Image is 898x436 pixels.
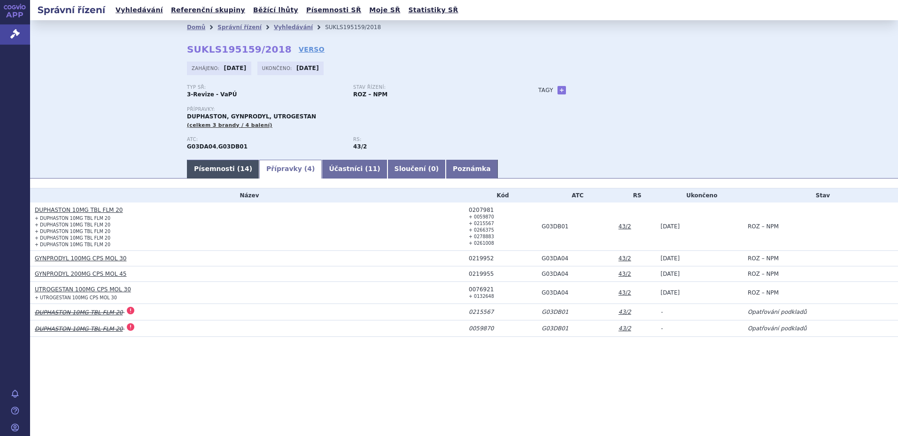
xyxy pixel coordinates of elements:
td: Opatřování podkladů [743,304,898,320]
p: Přípravky: [187,107,519,112]
strong: DYDROGESTERON [218,143,248,150]
strong: SUKLS195159/2018 [187,44,292,55]
strong: 3-Revize - VaPÚ [187,91,237,98]
span: [DATE] [661,255,680,262]
a: Sloučení (0) [387,160,446,179]
span: - [661,325,663,332]
strong: progestiny II. Generace, p.o. [353,143,367,150]
small: + DUPHASTON 10MG TBL FLM 20 [35,235,110,241]
a: Vyhledávání [113,4,166,16]
a: VERSO [299,45,325,54]
td: ROZ – NPM [743,202,898,251]
a: Písemnosti (14) [187,160,259,179]
span: (celkem 3 brandy / 4 balení) [187,122,272,128]
span: 4 [307,165,312,172]
p: RS: [353,137,510,142]
a: DUPHASTON 10MG TBL FLM 20 [35,309,123,316]
small: + 0278883 [469,234,494,239]
small: + DUPHASTON 10MG TBL FLM 20 [35,229,110,234]
a: 43/2 [619,325,631,332]
a: + [557,86,566,94]
div: 0207981 [469,207,537,213]
td: ROZ – NPM [743,266,898,282]
small: + 0266375 [469,227,494,233]
a: GYNPRODYL 200MG CPS MOL 45 [35,271,126,277]
a: Účastníci (11) [322,160,387,179]
a: DUPHASTON 10MG TBL FLM 20 [35,207,123,213]
th: Název [30,188,464,202]
span: DUPHASTON, GYNPRODYL, UTROGESTAN [187,113,316,120]
a: Moje SŘ [366,4,403,16]
small: + 0215567 [469,221,494,226]
th: ATC [537,188,614,202]
span: Ukončeno: [262,64,294,72]
h2: Správní řízení [30,3,113,16]
span: 11 [368,165,377,172]
a: 43/2 [619,309,631,315]
td: PROGESTERON [537,282,614,304]
strong: ROZ – NPM [353,91,387,98]
p: Stav řízení: [353,85,510,90]
a: Běžící lhůty [250,4,301,16]
a: Referenční skupiny [168,4,248,16]
a: Statistiky SŘ [405,4,461,16]
span: [DATE] [661,271,680,277]
span: 14 [240,165,249,172]
span: [DATE] [661,223,680,230]
a: DUPHASTON 10MG TBL FLM 20 [35,326,123,332]
td: 0215567 [464,304,537,320]
strong: PROGESTERON [187,143,217,150]
a: 43/2 [619,223,631,230]
a: GYNPRODYL 100MG CPS MOL 30 [35,255,126,262]
td: Opatřování podkladů [743,320,898,337]
td: 0059870 [464,320,537,337]
span: [DATE] [661,289,680,296]
span: Registrace tohoto přípravku byla zrušena. [127,307,134,314]
a: UTROGESTAN 100MG CPS MOL 30 [35,286,131,293]
small: + 0132648 [469,294,494,299]
small: + 0059870 [469,214,494,219]
td: PROGESTERON [537,251,614,266]
th: Ukončeno [656,188,743,202]
h3: Tagy [538,85,553,96]
div: 0076921 [469,286,537,293]
td: PROGESTERON [537,266,614,282]
a: 43/2 [619,289,631,296]
small: + UTROGESTAN 100MG CPS MOL 30 [35,295,117,300]
a: Domů [187,24,205,31]
small: + 0261008 [469,241,494,246]
div: 0219955 [469,271,537,277]
td: DYDROGESTERON [537,304,614,320]
li: SUKLS195159/2018 [325,20,393,34]
div: , [187,137,353,151]
span: Registrace tohoto přípravku byla zrušena. [127,323,134,331]
strong: [DATE] [296,65,319,71]
strong: [DATE] [224,65,247,71]
span: - [661,309,663,315]
a: Písemnosti SŘ [303,4,364,16]
div: 0219952 [469,255,537,262]
a: 43/2 [619,271,631,277]
th: RS [614,188,656,202]
th: Stav [743,188,898,202]
span: Zahájeno: [192,64,221,72]
th: Kód [464,188,537,202]
td: DYDROGESTERON [537,202,614,251]
a: Správní řízení [217,24,262,31]
td: DYDROGESTERON [537,320,614,337]
small: + DUPHASTON 10MG TBL FLM 20 [35,222,110,227]
small: + DUPHASTON 10MG TBL FLM 20 [35,216,110,221]
p: ATC: [187,137,344,142]
a: 43/2 [619,255,631,262]
p: Typ SŘ: [187,85,344,90]
small: + DUPHASTON 10MG TBL FLM 20 [35,242,110,247]
a: Vyhledávání [274,24,313,31]
td: ROZ – NPM [743,282,898,304]
a: Poznámka [446,160,498,179]
span: 0 [431,165,436,172]
a: Přípravky (4) [259,160,322,179]
td: ROZ – NPM [743,251,898,266]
